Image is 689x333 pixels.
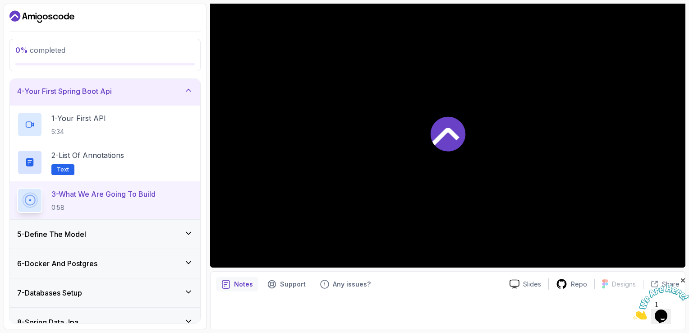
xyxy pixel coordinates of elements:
[10,278,200,307] button: 7-Databases Setup
[51,113,106,124] p: 1 - Your First API
[10,220,200,249] button: 5-Define The Model
[51,189,156,199] p: 3 - What We Are Going To Build
[280,280,306,289] p: Support
[17,150,193,175] button: 2-List of AnnotationsText
[633,277,689,319] iframe: chat widget
[17,188,193,213] button: 3-What We Are Going To Build0:58
[10,77,200,106] button: 4-Your First Spring Boot Api
[51,203,156,212] p: 0:58
[523,280,541,289] p: Slides
[17,287,82,298] h3: 7 - Databases Setup
[216,277,258,291] button: notes button
[234,280,253,289] p: Notes
[571,280,587,289] p: Repo
[4,4,7,11] span: 1
[9,9,74,24] a: Dashboard
[549,278,594,290] a: Repo
[17,317,78,328] h3: 8 - Spring Data Jpa
[17,229,86,240] h3: 5 - Define The Model
[333,280,371,289] p: Any issues?
[17,258,97,269] h3: 6 - Docker And Postgres
[17,112,193,137] button: 1-Your First API5:34
[57,166,69,173] span: Text
[15,46,28,55] span: 0 %
[262,277,311,291] button: Support button
[502,279,548,289] a: Slides
[17,86,112,97] h3: 4 - Your First Spring Boot Api
[51,127,106,136] p: 5:34
[315,277,376,291] button: Feedback button
[10,249,200,278] button: 6-Docker And Postgres
[612,280,636,289] p: Designs
[15,46,65,55] span: completed
[51,150,124,161] p: 2 - List of Annotations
